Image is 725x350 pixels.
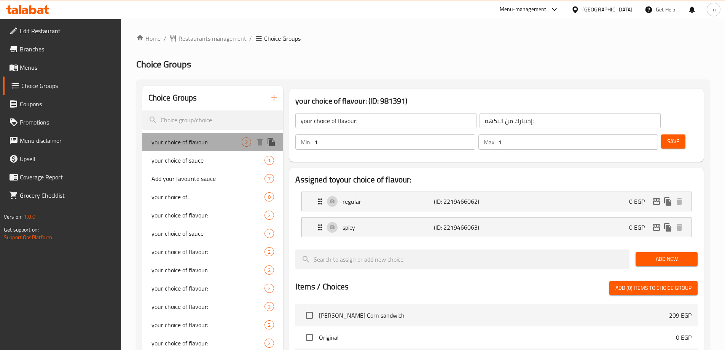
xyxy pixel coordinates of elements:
[264,34,301,43] span: Choice Groups
[343,223,433,232] p: spicy
[3,22,121,40] a: Edit Restaurant
[642,254,692,264] span: Add New
[178,34,246,43] span: Restaurants management
[265,157,274,164] span: 1
[151,211,265,220] span: your choice of flavour:
[674,222,685,233] button: delete
[265,248,274,256] span: 2
[136,34,161,43] a: Home
[20,118,115,127] span: Promotions
[301,137,311,147] p: Min:
[142,224,284,243] div: your choice of sauce7
[136,56,191,73] span: Choice Groups
[500,5,547,14] div: Menu-management
[629,197,651,206] p: 0 EGP
[142,206,284,224] div: your choice of flavour:2
[265,229,274,238] div: Choices
[295,95,698,107] h3: your choice of flavour: (ID: 981391)
[151,339,265,348] span: your choice of flavour:
[3,168,121,186] a: Coverage Report
[151,229,265,238] span: your choice of sauce
[669,311,692,320] p: 209 EGP
[265,247,274,256] div: Choices
[151,302,265,311] span: your choice of flavour:
[3,131,121,150] a: Menu disclaimer
[242,137,251,147] div: Choices
[265,265,274,275] div: Choices
[662,222,674,233] button: duplicate
[265,211,274,220] div: Choices
[148,92,197,104] h2: Choice Groups
[20,26,115,35] span: Edit Restaurant
[484,137,496,147] p: Max:
[295,249,629,269] input: search
[265,340,274,347] span: 2
[3,77,121,95] a: Choice Groups
[20,154,115,163] span: Upsell
[151,174,265,183] span: Add your favourite sauce
[20,191,115,200] span: Grocery Checklist
[24,212,35,222] span: 1.0.0
[142,188,284,206] div: your choice of:0
[151,265,265,275] span: your choice of flavour:
[20,99,115,109] span: Coupons
[301,329,317,345] span: Select choice
[301,307,317,323] span: Select choice
[609,281,698,295] button: Add (0) items to choice group
[3,95,121,113] a: Coupons
[142,151,284,169] div: your choice of sauce1
[629,223,651,232] p: 0 EGP
[265,192,274,201] div: Choices
[254,136,266,148] button: delete
[142,110,284,130] input: search
[20,173,115,182] span: Coverage Report
[615,283,692,293] span: Add (0) items to choice group
[142,297,284,316] div: your choice of flavour:2
[674,196,685,207] button: delete
[249,34,252,43] li: /
[636,252,698,266] button: Add New
[151,156,265,165] span: your choice of sauce
[434,223,495,232] p: (ID: 2219466063)
[3,113,121,131] a: Promotions
[582,5,633,14] div: [GEOGRAPHIC_DATA]
[711,5,716,14] span: m
[136,34,710,43] nav: breadcrumb
[265,230,274,237] span: 7
[265,320,274,329] div: Choices
[295,189,698,214] li: Expand
[319,333,676,342] span: Original
[265,174,274,183] div: Choices
[151,284,265,293] span: your choice of flavour:
[343,197,433,206] p: regular
[164,34,166,43] li: /
[434,197,495,206] p: (ID: 2219466062)
[20,45,115,54] span: Branches
[265,339,274,348] div: Choices
[3,40,121,58] a: Branches
[3,186,121,205] a: Grocery Checklist
[142,279,284,297] div: your choice of flavour:2
[295,281,349,292] h2: Items / Choices
[142,261,284,279] div: your choice of flavour:2
[20,63,115,72] span: Menus
[265,321,274,329] span: 2
[265,175,274,182] span: 7
[151,320,265,329] span: your choice of flavour:
[651,196,662,207] button: edit
[169,34,246,43] a: Restaurants management
[3,58,121,77] a: Menus
[242,139,251,146] span: 2
[662,196,674,207] button: duplicate
[302,218,691,237] div: Expand
[151,137,242,147] span: your choice of flavour:
[265,302,274,311] div: Choices
[265,285,274,292] span: 2
[676,333,692,342] p: 0 EGP
[20,136,115,145] span: Menu disclaimer
[265,193,274,201] span: 0
[142,133,284,151] div: your choice of flavour:2deleteduplicate
[265,156,274,165] div: Choices
[265,303,274,310] span: 2
[266,136,277,148] button: duplicate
